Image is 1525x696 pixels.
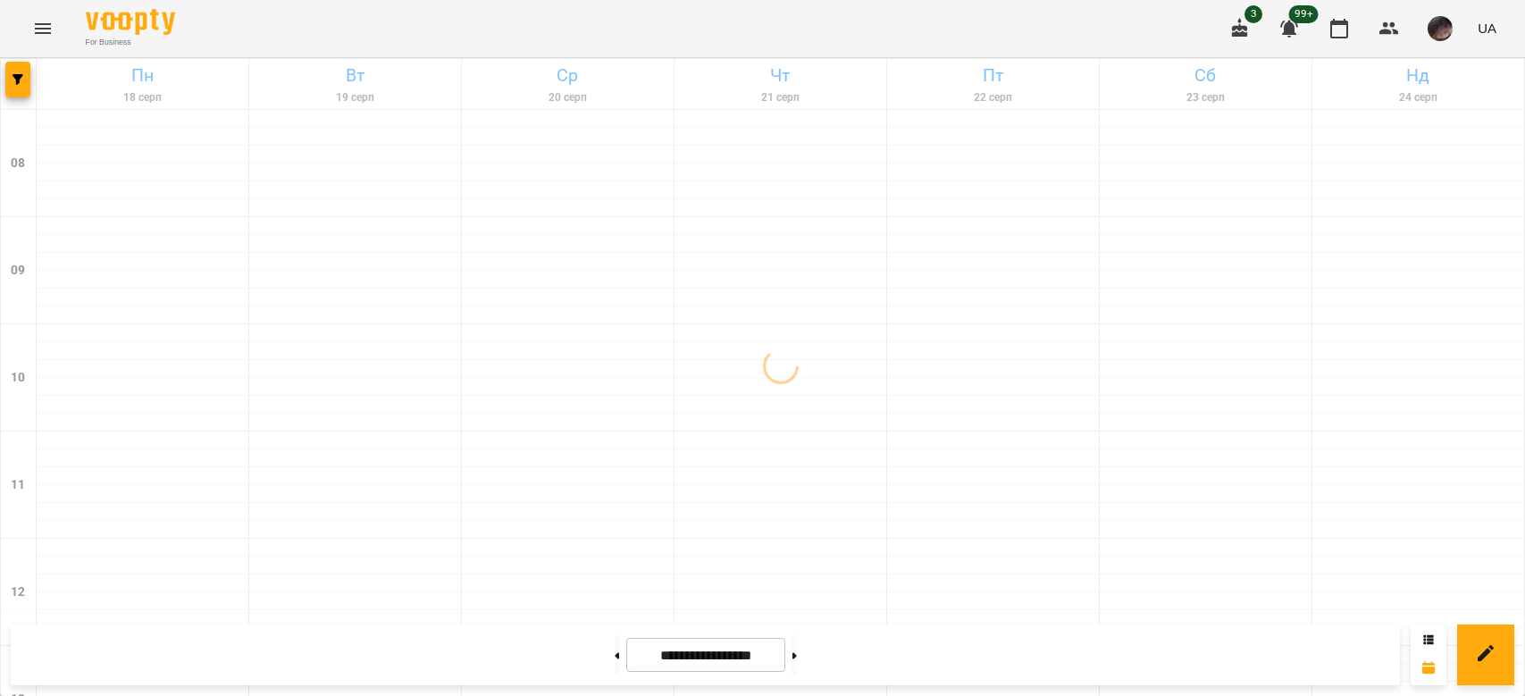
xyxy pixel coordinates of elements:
[11,261,25,281] h6: 09
[1315,89,1521,106] h6: 24 серп
[1428,16,1453,41] img: 297f12a5ee7ab206987b53a38ee76f7e.jpg
[1315,62,1521,89] h6: Нд
[1478,19,1496,38] span: UA
[677,62,884,89] h6: Чт
[677,89,884,106] h6: 21 серп
[1102,62,1309,89] h6: Сб
[890,89,1096,106] h6: 22 серп
[86,9,175,35] img: Voopty Logo
[465,89,671,106] h6: 20 серп
[1471,12,1504,45] button: UA
[11,368,25,388] h6: 10
[39,62,246,89] h6: Пн
[465,62,671,89] h6: Ср
[890,62,1096,89] h6: Пт
[11,583,25,602] h6: 12
[21,7,64,50] button: Menu
[11,475,25,495] h6: 11
[39,89,246,106] h6: 18 серп
[86,37,175,48] span: For Business
[11,154,25,173] h6: 08
[1102,89,1309,106] h6: 23 серп
[1244,5,1262,23] span: 3
[252,62,458,89] h6: Вт
[1289,5,1319,23] span: 99+
[252,89,458,106] h6: 19 серп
